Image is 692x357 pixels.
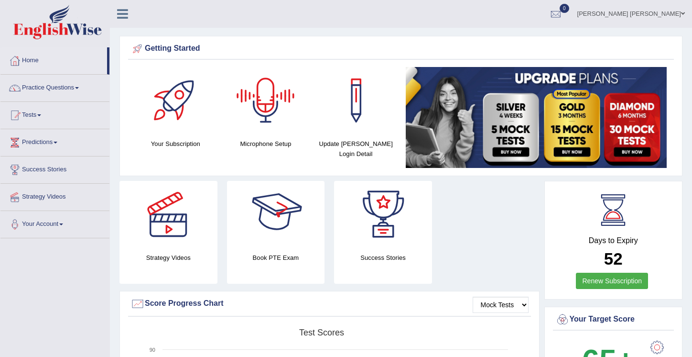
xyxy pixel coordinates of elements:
[560,4,569,13] span: 0
[0,211,109,235] a: Your Account
[299,328,344,337] tspan: Test scores
[576,273,648,289] a: Renew Subscription
[555,312,672,327] div: Your Target Score
[0,184,109,208] a: Strategy Videos
[406,67,667,168] img: small5.jpg
[334,253,432,263] h4: Success Stories
[0,129,109,153] a: Predictions
[555,236,672,245] h4: Days to Expiry
[119,253,217,263] h4: Strategy Videos
[0,102,109,126] a: Tests
[135,139,216,149] h4: Your Subscription
[227,253,325,263] h4: Book PTE Exam
[0,47,107,71] a: Home
[130,297,529,311] div: Score Progress Chart
[604,249,623,268] b: 52
[315,139,396,159] h4: Update [PERSON_NAME] Login Detail
[150,347,155,353] text: 90
[130,42,671,56] div: Getting Started
[0,75,109,99] a: Practice Questions
[226,139,306,149] h4: Microphone Setup
[0,156,109,180] a: Success Stories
